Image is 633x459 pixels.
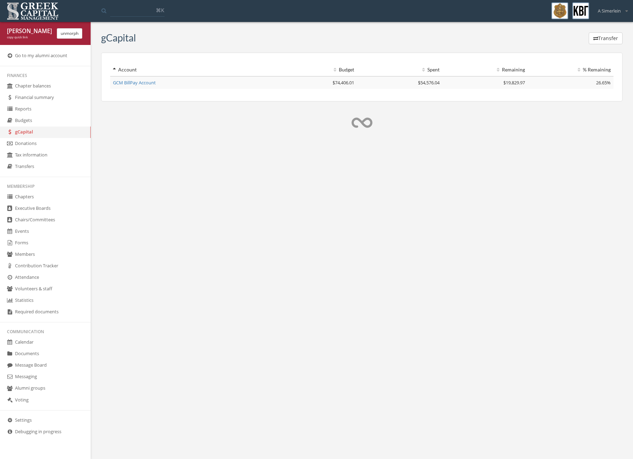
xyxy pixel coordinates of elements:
[593,2,628,14] div: A Simerlein
[596,79,611,86] span: 26.65%
[531,66,611,73] div: % Remaining
[360,66,440,73] div: Spent
[589,32,623,44] button: Transfer
[445,66,525,73] div: Remaining
[101,32,136,43] h3: gCapital
[7,35,52,40] div: copy quick link
[598,8,621,14] span: A Simerlein
[7,27,52,35] div: [PERSON_NAME] Simerlein
[333,79,354,86] span: $74,406.01
[113,66,268,73] div: Account
[113,79,156,86] a: GCM BillPay Account
[503,79,525,86] span: $19,829.97
[156,7,164,14] span: ⌘K
[418,79,440,86] span: $54,576.04
[57,28,82,39] button: unmorph
[274,66,354,73] div: Budget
